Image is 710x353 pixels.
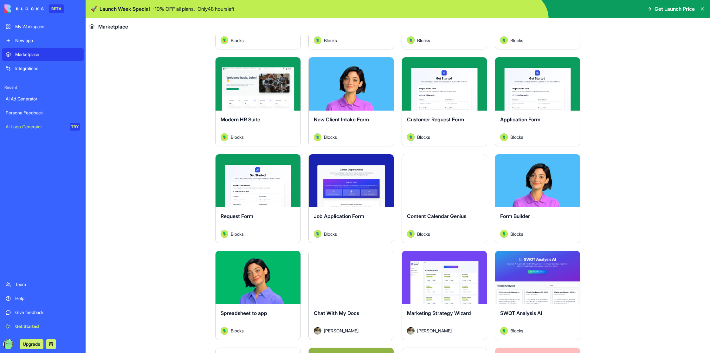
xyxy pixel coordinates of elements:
span: Marketplace [98,23,128,30]
span: Launch Week Special [100,5,150,13]
span: Blocks [417,134,430,140]
img: Avatar [407,36,415,44]
p: Only 48 hours left [197,5,234,13]
a: New Client Intake FormAvatarBlocks [308,57,394,146]
a: Request FormAvatarBlocks [215,154,301,243]
span: Get Launch Price [655,5,695,13]
span: Blocks [231,327,244,334]
a: Content Calendar GeniusAvatarBlocks [402,154,487,243]
a: BETA [4,4,64,13]
img: Avatar [500,36,508,44]
div: Give feedback [15,309,80,316]
span: Spreadsheet to app [221,310,267,316]
span: Blocks [417,37,430,44]
a: AI Ad Generator [2,93,84,105]
img: Avatar [314,133,321,141]
a: Persona Feedback [2,106,84,119]
a: Customer Request FormAvatarBlocks [402,57,487,146]
a: Job Application FormAvatarBlocks [308,154,394,243]
div: Persona Feedback [6,110,80,116]
a: Get Started [2,320,84,333]
span: Blocks [324,134,337,140]
img: Avatar [500,327,508,335]
img: Avatar [221,36,228,44]
a: My Workspace [2,20,84,33]
a: SWOT Analysis AIAvatarBlocks [495,251,580,340]
span: Blocks [231,37,244,44]
img: Avatar [314,230,321,238]
span: Blocks [510,327,523,334]
span: Blocks [231,231,244,237]
a: Marketing Strategy WizardAvatar[PERSON_NAME] [402,251,487,340]
div: Team [15,281,80,288]
span: Form Builder [500,213,530,219]
a: Give feedback [2,306,84,319]
img: Avatar [407,327,415,335]
span: SWOT Analysis AI [500,310,542,316]
a: New app [2,34,84,47]
span: New Client Intake Form [314,116,369,123]
img: Avatar [221,327,228,335]
span: Blocks [231,134,244,140]
img: Avatar [500,230,508,238]
a: Upgrade [20,341,43,347]
div: AI Ad Generator [6,96,80,102]
img: Avatar [500,133,508,141]
div: New app [15,37,80,44]
span: [PERSON_NAME] [417,327,452,334]
p: - 10 % OFF all plans. [152,5,195,13]
img: Avatar [221,133,228,141]
span: Blocks [510,231,523,237]
img: Avatar [314,327,321,335]
span: Customer Request Form [407,116,464,123]
img: Avatar [221,230,228,238]
a: Spreadsheet to appAvatarBlocks [215,251,301,340]
a: Integrations [2,62,84,75]
div: Get Started [15,323,80,330]
a: Chat With My DocsAvatar[PERSON_NAME] [308,251,394,340]
a: Application FormAvatarBlocks [495,57,580,146]
span: [PERSON_NAME] [324,327,358,334]
div: BETA [49,4,64,13]
img: logo [4,4,44,13]
img: Avatar [407,230,415,238]
span: Blocks [510,37,523,44]
span: Recent [2,85,84,90]
span: Blocks [510,134,523,140]
div: TRY [70,123,80,131]
div: Marketplace [15,51,80,58]
span: 🚀 [91,5,97,13]
button: Upgrade [20,339,43,349]
span: Job Application Form [314,213,364,219]
span: Blocks [324,231,337,237]
span: Content Calendar Genius [407,213,466,219]
a: Help [2,292,84,305]
a: Team [2,278,84,291]
a: Marketplace [2,48,84,61]
img: Avatar [407,133,415,141]
span: Chat With My Docs [314,310,359,316]
span: Request Form [221,213,253,219]
span: Marketing Strategy Wizard [407,310,471,316]
a: Form BuilderAvatarBlocks [495,154,580,243]
img: ACg8ocLNGcts91EzV2x43HOJtTy_SLwv7wLwFDiuNph2Z1kz6eYC0LM=s96-c [3,339,13,349]
span: Blocks [417,231,430,237]
a: Modern HR SuiteAvatarBlocks [215,57,301,146]
span: Application Form [500,116,540,123]
div: Integrations [15,65,80,72]
div: Help [15,295,80,302]
a: AI Logo GeneratorTRY [2,120,84,133]
div: AI Logo Generator [6,124,65,130]
span: Blocks [324,37,337,44]
div: My Workspace [15,23,80,30]
img: Avatar [314,36,321,44]
span: Modern HR Suite [221,116,260,123]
